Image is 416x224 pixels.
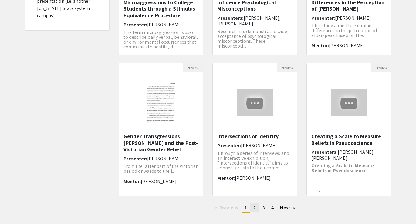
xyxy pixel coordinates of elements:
iframe: Chat [5,197,26,219]
span: [PERSON_NAME] [335,15,371,21]
div: Open Presentation <p>Gender Transgressions: Gluck and the Post-Victorian Gender Rebel</p> [119,63,204,196]
span: Mentor: [311,42,329,49]
img: <p>Intersections of Identity</p> [231,83,279,122]
h5: Gender Transgressions: [PERSON_NAME] and the Post-Victorian Gender Rebel [123,133,199,153]
h1: Literature Review... [311,188,387,217]
span: [PERSON_NAME], [PERSON_NAME] [217,15,281,27]
span: Mentor: [123,178,141,185]
h6: Presenters: [217,15,293,27]
div: Open Presentation <p>Creating a Scale to Measure Beliefs in Pseudoscience</p> [306,63,391,196]
span: 3 [262,205,265,211]
h6: Presenters: [311,149,387,161]
span: 1 [245,205,247,211]
span: Previous [219,205,238,211]
img: <p>Creating a Scale to Measure Beliefs in Pseudoscience</p> [325,83,373,122]
span: [PERSON_NAME] [241,142,277,149]
strong: Creating a Scale to Measure Beliefs in Pseudoscience [311,162,374,174]
div: Open Presentation <p>Intersections of Identity</p> [212,63,297,196]
span: [PERSON_NAME] [147,22,183,28]
span: 2 [253,205,256,211]
h5: Intersections of Identity [217,133,293,140]
button: Preview [183,63,203,72]
span: [PERSON_NAME] [329,42,365,49]
span: Mentor: [217,175,235,181]
p: The term microaggression is used to describe daily verbal, behavioral, or environmental occurrenc... [123,30,199,49]
h6: Presenter: [217,143,293,149]
a: Next page [277,203,298,212]
span: This study aimed to examine differences in the perception of elderspeak based on the... [311,22,377,38]
h5: Creating a Scale to Measure Beliefs in Pseudoscience [311,133,387,146]
span: 4 [271,205,274,211]
span: [PERSON_NAME] [235,175,271,181]
p: Through a series of interviews and an interactive exhibition, "Intersections of Identity" aims to... [217,151,293,170]
span: From the latter part of the Victorian period onwards to the i... [123,163,199,174]
ul: Pagination [119,203,392,213]
h6: Presenter: [311,15,387,21]
h6: Presenter: [123,156,199,162]
button: Preview [277,63,297,72]
h6: Presenter: [123,22,199,28]
span: Research has demonstrated wide acceptance of psychological misconceptions. These misconcepti... [217,28,287,49]
span: [PERSON_NAME] [141,178,177,185]
button: Preview [371,63,391,72]
span: [PERSON_NAME], [PERSON_NAME] [311,149,375,161]
img: <p>Gender Transgressions: Gluck and the Post-Victorian Gender Rebel</p> [136,72,186,133]
span: [PERSON_NAME] [147,155,183,162]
